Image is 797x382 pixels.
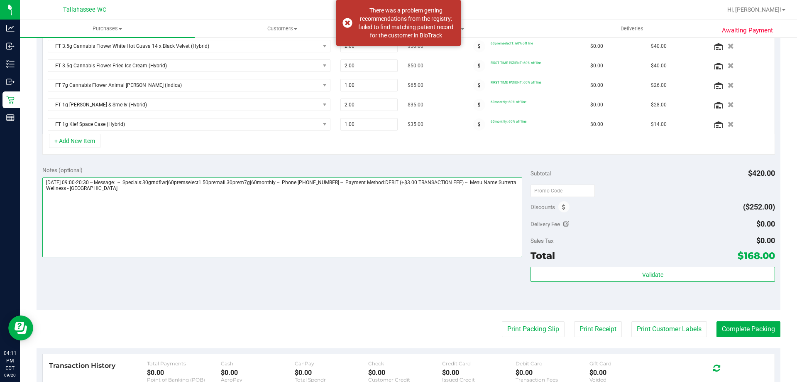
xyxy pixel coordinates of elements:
[48,79,330,91] span: NO DATA FOUND
[48,118,330,131] span: NO DATA FOUND
[6,60,15,68] inline-svg: Inventory
[341,40,398,52] input: 2.00
[589,369,663,377] div: $0.00
[531,237,554,244] span: Sales Tax
[4,350,16,372] p: 04:11 PM EDT
[221,360,295,367] div: Cash
[6,24,15,32] inline-svg: Analytics
[491,61,541,65] span: FIRST TIME PATIENT: 60% off line
[4,372,16,378] p: 09/20
[491,41,533,45] span: 60premselect1: 60% off line
[368,360,442,367] div: Check
[408,81,423,89] span: $65.00
[48,118,320,130] span: FT 1g Kief Space Case (Hybrid)
[341,118,398,130] input: 1.00
[531,221,560,227] span: Delivery Fee
[295,369,369,377] div: $0.00
[516,360,589,367] div: Debit Card
[545,20,719,37] a: Deliveries
[491,100,526,104] span: 60monthly: 60% off line
[20,25,195,32] span: Purchases
[590,42,603,50] span: $0.00
[531,185,595,197] input: Promo Code
[722,26,773,35] span: Awaiting Payment
[738,250,775,261] span: $168.00
[221,369,295,377] div: $0.00
[48,99,330,111] span: NO DATA FOUND
[590,101,603,109] span: $0.00
[563,221,569,227] i: Edit Delivery Fee
[589,360,663,367] div: Gift Card
[147,360,221,367] div: Total Payments
[195,20,369,37] a: Customers
[295,360,369,367] div: CanPay
[341,99,398,111] input: 2.00
[609,25,655,32] span: Deliveries
[651,42,667,50] span: $40.00
[756,219,775,228] span: $0.00
[642,271,663,278] span: Validate
[531,200,555,214] span: Discounts
[590,121,603,128] span: $0.00
[48,40,330,52] span: NO DATA FOUND
[574,321,622,337] button: Print Receipt
[6,78,15,86] inline-svg: Outbound
[491,80,541,84] span: FIRST TIME PATIENT: 60% off line
[590,81,603,89] span: $0.00
[502,321,565,337] button: Print Packing Slip
[48,40,320,52] span: FT 3.5g Cannabis Flower White Hot Guava 14 x Black Velvet (Hybrid)
[20,20,195,37] a: Purchases
[531,250,555,261] span: Total
[716,321,780,337] button: Complete Packing
[48,59,330,72] span: NO DATA FOUND
[6,113,15,122] inline-svg: Reports
[6,42,15,50] inline-svg: Inbound
[147,369,221,377] div: $0.00
[368,369,442,377] div: $0.00
[48,60,320,71] span: FT 3.5g Cannabis Flower Fried Ice Cream (Hybrid)
[6,96,15,104] inline-svg: Retail
[357,6,455,39] div: There was a problem getting recommendations from the registry: failed to find matching patient re...
[195,25,369,32] span: Customers
[651,121,667,128] span: $14.00
[49,134,100,148] button: + Add New Item
[48,79,320,91] span: FT 7g Cannabis Flower Animal [PERSON_NAME] (Indica)
[408,101,423,109] span: $35.00
[727,6,781,13] span: Hi, [PERSON_NAME]!
[442,360,516,367] div: Credit Card
[442,369,516,377] div: $0.00
[341,60,398,71] input: 2.00
[341,79,398,91] input: 1.00
[8,315,33,340] iframe: Resource center
[408,42,423,50] span: $50.00
[491,119,526,123] span: 60monthly: 60% off line
[756,236,775,245] span: $0.00
[651,81,667,89] span: $26.00
[531,170,551,177] span: Subtotal
[531,267,775,282] button: Validate
[48,99,320,111] span: FT 1g [PERSON_NAME] & Smelly (Hybrid)
[408,121,423,128] span: $35.00
[516,369,589,377] div: $0.00
[651,62,667,70] span: $40.00
[743,202,775,211] span: ($252.00)
[631,321,707,337] button: Print Customer Labels
[42,167,83,173] span: Notes (optional)
[408,62,423,70] span: $50.00
[63,6,106,13] span: Tallahassee WC
[748,169,775,177] span: $420.00
[651,101,667,109] span: $28.00
[590,62,603,70] span: $0.00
